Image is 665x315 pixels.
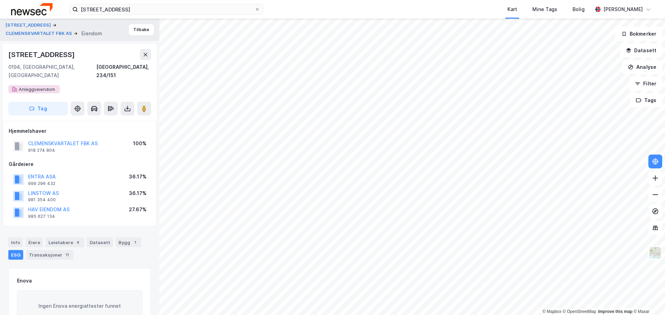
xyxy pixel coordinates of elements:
div: Kart [507,5,517,13]
div: 918 274 804 [28,148,55,153]
img: newsec-logo.f6e21ccffca1b3a03d2d.png [11,3,53,15]
a: Mapbox [542,309,561,314]
img: Z [649,246,662,259]
button: Datasett [620,44,662,57]
button: Filter [629,77,662,91]
div: 0194, [GEOGRAPHIC_DATA], [GEOGRAPHIC_DATA] [8,63,96,80]
div: 4 [74,239,81,246]
button: CLEMENSKVARTALET FBK AS [6,30,73,37]
button: Tags [630,93,662,107]
div: ESG [8,250,23,260]
div: 11 [64,251,71,258]
div: Hjemmelshaver [9,127,151,135]
button: Tag [8,102,68,115]
input: Søk på adresse, matrikkel, gårdeiere, leietakere eller personer [78,4,255,15]
a: Improve this map [598,309,632,314]
iframe: Chat Widget [630,282,665,315]
div: Info [8,238,23,247]
div: [GEOGRAPHIC_DATA], 234/151 [96,63,151,80]
div: 100% [133,139,147,148]
div: 985 627 134 [28,214,55,219]
div: 1 [132,239,139,246]
div: Enova [17,277,32,285]
div: 999 296 432 [28,181,55,186]
button: Tilbake [129,24,154,35]
div: 36.17% [129,173,147,181]
button: Analyse [622,60,662,74]
div: [PERSON_NAME] [603,5,643,13]
div: Bygg [116,238,141,247]
div: Gårdeiere [9,160,151,168]
div: Transaksjoner [26,250,73,260]
div: Leietakere [46,238,84,247]
div: 27.67% [129,205,147,214]
div: [STREET_ADDRESS] [8,49,76,60]
div: Mine Tags [532,5,557,13]
button: Bokmerker [615,27,662,41]
div: 36.17% [129,189,147,197]
div: Datasett [87,238,113,247]
div: Eiere [26,238,43,247]
div: Eiendom [81,29,102,38]
a: OpenStreetMap [563,309,596,314]
div: Bolig [573,5,585,13]
button: [STREET_ADDRESS] [6,22,52,29]
div: 981 354 400 [28,197,56,203]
